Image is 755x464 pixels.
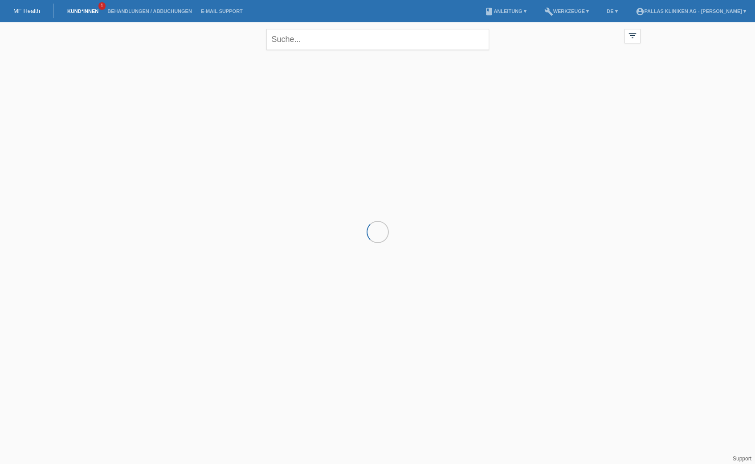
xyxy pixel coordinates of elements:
[98,2,106,10] span: 1
[480,8,531,14] a: bookAnleitung ▾
[103,8,196,14] a: Behandlungen / Abbuchungen
[733,456,751,462] a: Support
[602,8,622,14] a: DE ▾
[636,7,645,16] i: account_circle
[13,8,40,14] a: MF Health
[540,8,594,14] a: buildWerkzeuge ▾
[628,31,637,41] i: filter_list
[631,8,751,14] a: account_circlePallas Kliniken AG - [PERSON_NAME] ▾
[266,29,489,50] input: Suche...
[63,8,103,14] a: Kund*innen
[196,8,247,14] a: E-Mail Support
[485,7,494,16] i: book
[544,7,553,16] i: build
